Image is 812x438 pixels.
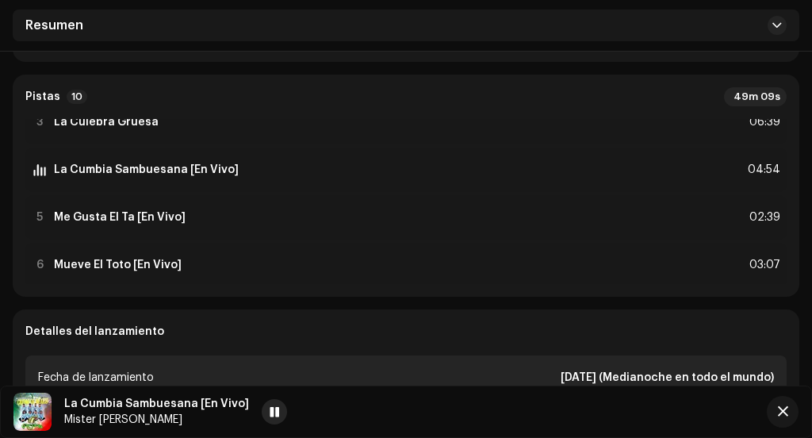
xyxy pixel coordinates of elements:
div: 04:54 [745,160,780,179]
strong: Pistas [25,90,60,103]
div: Mister [PERSON_NAME] [64,413,249,426]
strong: [DATE] (Medianoche en todo el mundo) [561,368,774,387]
div: 02:39 [745,208,780,227]
img: 933d01a1-9b54-471d-9adb-8d9a6f6eceb8 [13,393,52,431]
div: 06:39 [745,113,780,132]
div: 03:07 [745,255,780,275]
strong: La Cumbia Sambuesana [En Vivo] [54,163,239,176]
strong: Detalles del lanzamiento [25,325,164,338]
strong: La Culebra Gruesa [54,116,159,129]
span: Fecha de lanzamiento [38,368,154,387]
strong: Mueve El Toto [En Vivo] [54,259,182,271]
div: 49m 09s [724,87,787,106]
div: La Cumbia Sambuesana [En Vivo] [64,398,249,410]
p-badge: 10 [67,90,87,104]
span: Resumen [25,19,83,32]
strong: Me Gusta El Ta [En Vivo] [54,211,186,224]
